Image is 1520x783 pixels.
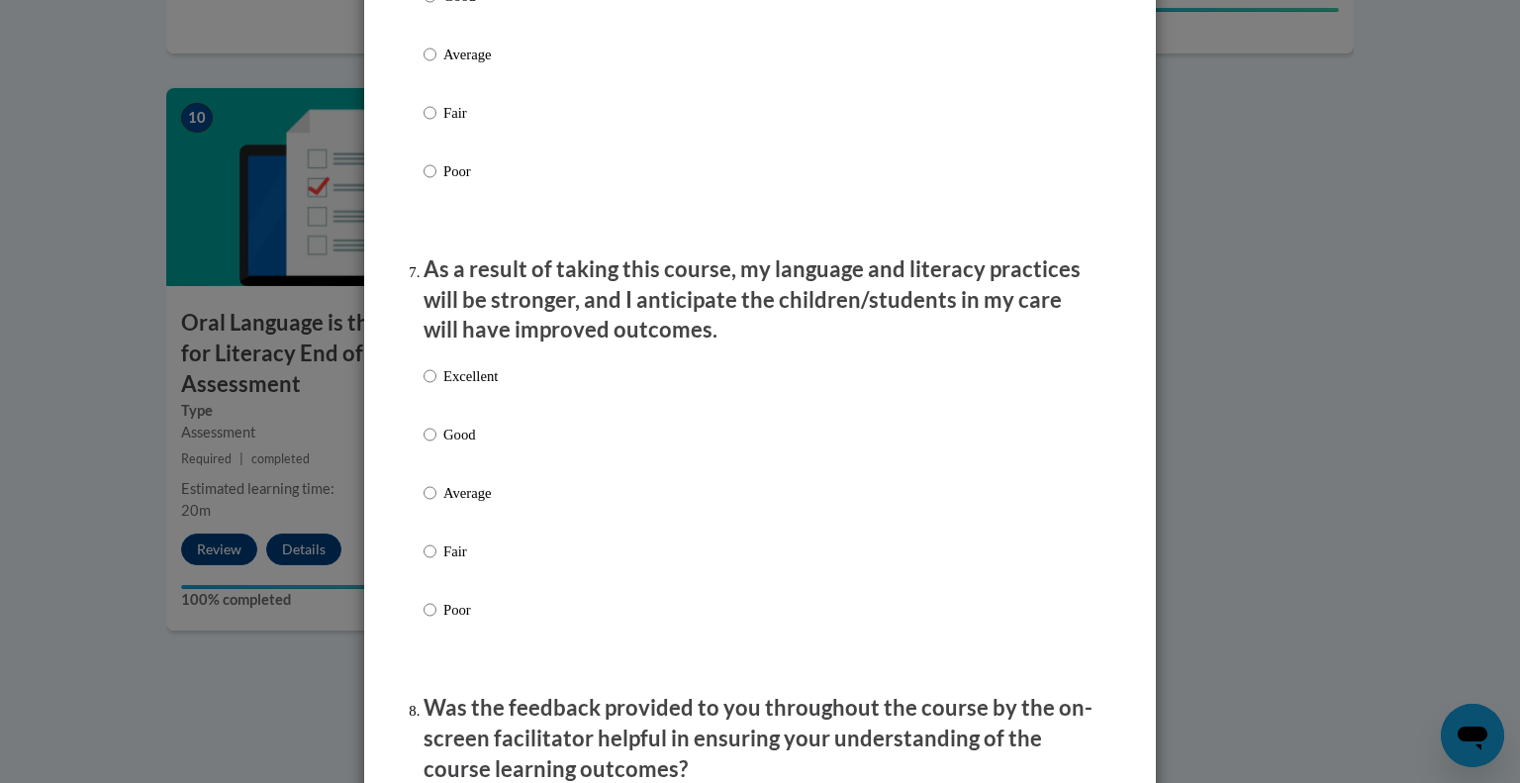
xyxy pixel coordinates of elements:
p: As a result of taking this course, my language and literacy practices will be stronger, and I ant... [424,254,1096,345]
input: Average [424,44,436,65]
input: Average [424,482,436,504]
p: Good [443,424,498,445]
p: Average [443,44,498,65]
input: Fair [424,102,436,124]
input: Poor [424,160,436,182]
input: Poor [424,599,436,621]
p: Average [443,482,498,504]
p: Fair [443,102,498,124]
p: Fair [443,540,498,562]
p: Poor [443,160,498,182]
p: Poor [443,599,498,621]
p: Excellent [443,365,498,387]
input: Fair [424,540,436,562]
input: Good [424,424,436,445]
input: Excellent [424,365,436,387]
